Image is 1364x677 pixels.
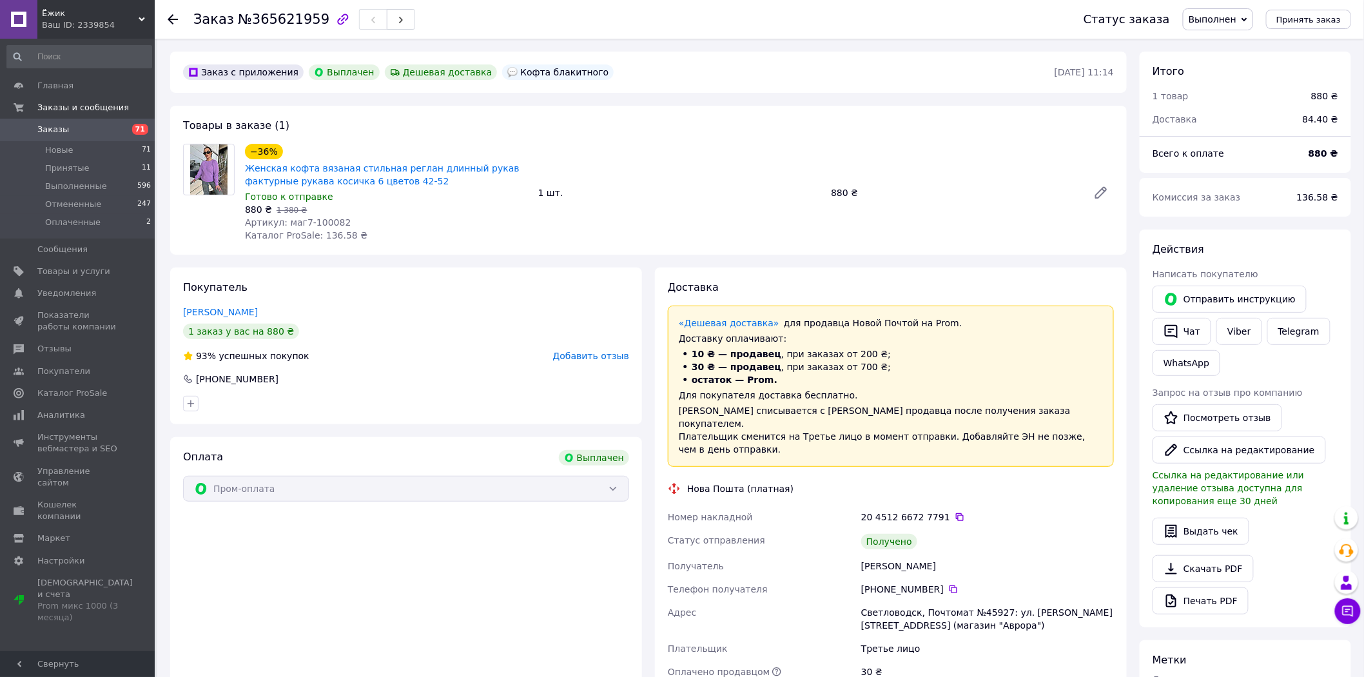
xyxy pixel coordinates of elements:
[861,511,1114,524] div: 20 4512 6672 7791
[183,324,299,339] div: 1 заказ у вас на 880 ₴
[1267,318,1330,345] a: Telegram
[137,199,151,210] span: 247
[668,643,728,654] span: Плательщик
[196,351,216,361] span: 93%
[668,561,724,571] span: Получатель
[1153,65,1184,77] span: Итого
[183,307,258,317] a: [PERSON_NAME]
[553,351,629,361] span: Добавить отзыв
[859,554,1116,578] div: [PERSON_NAME]
[142,162,151,174] span: 11
[37,124,69,135] span: Заказы
[679,360,1103,373] li: , при заказах от 700 ₴;
[37,533,70,544] span: Маркет
[668,535,765,545] span: Статус отправления
[1153,318,1211,345] button: Чат
[37,343,72,355] span: Отзывы
[37,555,84,567] span: Настройки
[684,482,797,495] div: Нова Пошта (платная)
[679,389,1103,402] div: Для покупателя доставка бесплатно.
[132,124,148,135] span: 71
[1153,148,1224,159] span: Всего к оплате
[37,244,88,255] span: Сообщения
[37,409,85,421] span: Аналитика
[45,144,73,156] span: Новые
[6,45,152,68] input: Поиск
[183,451,223,463] span: Оплата
[195,373,280,386] div: [PHONE_NUMBER]
[859,601,1116,637] div: Светловодск, Почтомат №45927: ул. [PERSON_NAME][STREET_ADDRESS] (магазин "Аврора")
[679,318,779,328] a: «Дешевая доставка»
[37,102,129,113] span: Заказы и сообщения
[679,332,1103,345] div: Доставку оплачивают:
[1311,90,1338,103] div: 880 ₴
[1297,192,1338,202] span: 136.58 ₴
[1153,91,1189,101] span: 1 товар
[245,163,520,186] a: Женская кофта вязаная стильная реглан длинный рукав фактурные рукава косичка 6 цветов 42-52
[1153,350,1220,376] a: WhatsApp
[245,144,283,159] div: −36%
[45,199,101,210] span: Отмененные
[1335,598,1361,624] button: Чат с покупателем
[1153,404,1282,431] a: Посмотреть отзыв
[861,583,1114,596] div: [PHONE_NUMBER]
[1153,437,1326,464] button: Ссылка на редактирование
[37,600,133,623] div: Prom микс 1000 (3 месяца)
[193,12,234,27] span: Заказ
[42,8,139,19] span: Ёжик
[679,404,1103,456] div: [PERSON_NAME] списывается с [PERSON_NAME] продавца после получения заказа покупателем. Плательщик...
[1153,192,1241,202] span: Комиссия за заказ
[1153,587,1249,614] a: Печать PDF
[1153,470,1304,506] span: Ссылка на редактирование или удаление отзыва доступна для копирования еще 30 дней
[679,348,1103,360] li: , при заказах от 200 ₴;
[1153,114,1197,124] span: Доставка
[45,181,107,192] span: Выполненные
[1216,318,1262,345] a: Viber
[502,64,614,80] div: Кофта блакитного
[1153,388,1303,398] span: Запрос на отзыв про компанию
[859,637,1116,660] div: Третье лицо
[238,12,329,27] span: №365621959
[1153,243,1204,255] span: Действия
[533,184,826,202] div: 1 шт.
[385,64,498,80] div: Дешевая доставка
[190,144,228,195] img: Женская кофта вязаная стильная реглан длинный рукав фактурные рукава косичка 6 цветов 42-52
[1266,10,1351,29] button: Принять заказ
[668,512,753,522] span: Номер накладной
[1153,286,1307,313] button: Отправить инструкцию
[37,388,107,399] span: Каталог ProSale
[142,144,151,156] span: 71
[37,288,96,299] span: Уведомления
[1055,67,1114,77] time: [DATE] 11:14
[1084,13,1170,26] div: Статус заказа
[1153,518,1249,545] button: Выдать чек
[45,162,90,174] span: Принятые
[37,466,119,489] span: Управление сайтом
[37,366,90,377] span: Покупатели
[668,607,696,618] span: Адрес
[507,67,518,77] img: :speech_balloon:
[183,281,248,293] span: Покупатель
[668,584,768,594] span: Телефон получателя
[37,577,133,624] span: [DEMOGRAPHIC_DATA] и счета
[37,431,119,455] span: Инструменты вебмастера и SEO
[668,281,719,293] span: Доставка
[183,64,304,80] div: Заказ с приложения
[277,206,307,215] span: 1 380 ₴
[861,534,917,549] div: Получено
[309,64,379,80] div: Выплачен
[692,375,777,385] span: остаток — Prom.
[245,217,351,228] span: Артикул: маг7-100082
[37,80,73,92] span: Главная
[168,13,178,26] div: Вернуться назад
[183,119,289,132] span: Товары в заказе (1)
[1153,654,1187,666] span: Метки
[1153,269,1258,279] span: Написать покупателю
[679,317,1103,329] div: для продавца Новой Почтой на Prom.
[1309,148,1338,159] b: 880 ₴
[146,217,151,228] span: 2
[45,217,101,228] span: Оплаченные
[1295,105,1346,133] div: 84.40 ₴
[37,499,119,522] span: Кошелек компании
[183,349,309,362] div: успешных покупок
